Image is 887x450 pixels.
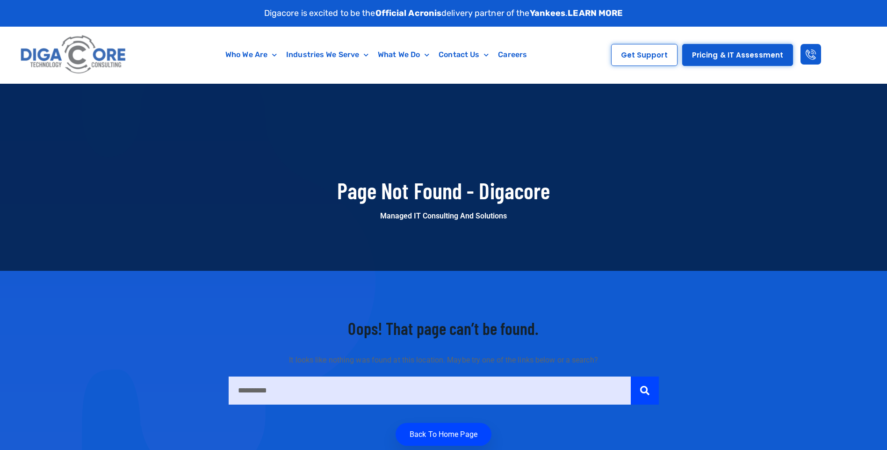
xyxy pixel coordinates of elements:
[682,44,793,66] a: Pricing & IT Assessment
[281,44,373,65] a: Industries We Serve
[434,44,493,65] a: Contact Us
[611,44,678,66] a: Get Support
[530,8,566,18] strong: Yankees
[174,44,578,65] nav: Menu
[396,423,491,446] a: Back to home Page
[229,354,659,367] p: It looks like nothing was found at this location. Maybe try one of the links below or a search?
[221,44,281,65] a: Who We Are
[264,7,623,20] p: Digacore is excited to be the delivery partner of the .
[568,8,623,18] a: LEARN MORE
[229,318,659,340] h3: Oops! That page can’t be found.
[375,8,442,18] strong: Official Acronis
[493,44,532,65] a: Careers
[621,51,668,58] span: Get Support
[692,51,783,58] span: Pricing & IT Assessment
[184,178,703,203] h1: Page Not Found - Digacore
[373,44,434,65] a: What We Do
[184,210,703,223] p: Managed IT Consulting and Solutions
[18,31,130,79] img: Digacore logo 1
